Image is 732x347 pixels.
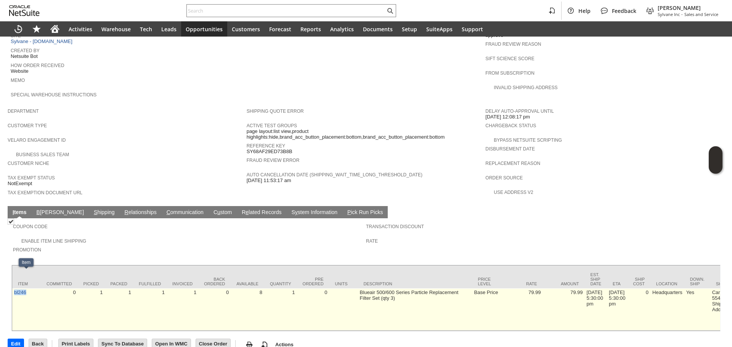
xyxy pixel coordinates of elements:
[9,21,27,37] a: Recent Records
[549,281,579,286] div: Amount
[16,152,69,157] a: Business Sales Team
[133,288,167,331] td: 1
[167,288,198,331] td: 1
[289,209,339,216] a: System Information
[227,21,265,37] a: Customers
[37,209,40,215] span: B
[485,175,523,181] a: Order Source
[478,277,495,286] div: Price Level
[13,247,41,253] a: Promotion
[35,209,86,216] a: B[PERSON_NAME]
[364,281,467,286] div: Description
[181,21,227,37] a: Opportunities
[125,209,128,215] span: R
[204,277,225,286] div: Back Ordered
[97,21,135,37] a: Warehouse
[690,277,705,286] div: Down. Ship
[11,68,29,74] span: Website
[247,149,292,155] span: SY68AF29ED73B8B
[363,26,393,33] span: Documents
[347,209,351,215] span: P
[157,21,181,37] a: Leads
[345,209,385,216] a: Pick Run Picks
[64,21,97,37] a: Activities
[507,281,537,286] div: Rate
[269,26,291,33] span: Forecast
[485,123,536,128] a: Chargeback Status
[78,288,105,331] td: 1
[13,209,14,215] span: I
[494,190,533,195] a: Use Address V2
[11,63,64,68] a: How Order Received
[69,26,92,33] span: Activities
[295,209,298,215] span: y
[240,209,283,216] a: Related Records
[161,26,177,33] span: Leads
[198,288,231,331] td: 0
[297,288,329,331] td: 0
[212,209,234,216] a: Custom
[217,209,220,215] span: u
[709,160,722,174] span: Oracle Guided Learning Widget. To move around, please hold and drag
[296,21,326,37] a: Reports
[27,21,46,37] div: Shortcuts
[501,288,543,331] td: 79.99
[422,21,457,37] a: SuiteApps
[14,289,26,295] a: bl246
[46,21,64,37] a: Home
[187,6,385,15] input: Search
[21,238,86,244] a: Enable Item Line Shipping
[41,288,78,331] td: 0
[236,281,258,286] div: Available
[650,288,684,331] td: Headquarters
[231,288,264,331] td: 8
[8,161,49,166] a: Customer Niche
[591,272,602,286] div: Est. Ship Date
[246,209,249,215] span: e
[32,24,41,34] svg: Shortcuts
[247,128,482,140] span: page layout:list view,product highlights:hide,brand_acc_button_placement:bottom,brand_acc_button_...
[612,7,636,14] span: Feedback
[658,4,718,11] span: [PERSON_NAME]
[11,78,25,83] a: Memo
[578,7,591,14] span: Help
[385,6,395,15] svg: Search
[9,5,40,16] svg: logo
[11,48,40,53] a: Created By
[462,26,483,33] span: Support
[247,177,291,184] span: [DATE] 11:53:17 am
[494,138,562,143] a: Bypass NetSuite Scripting
[172,281,193,286] div: Invoiced
[8,175,55,181] a: Tax Exempt Status
[658,11,680,17] span: Sylvane Inc
[485,146,535,152] a: Disbursement Date
[18,281,35,286] div: Item
[303,277,324,286] div: Pre Ordered
[8,181,32,187] span: NotExempt
[358,288,472,331] td: Blueair 500/600 Series Particle Replacement Filter Set (qty 3)
[47,281,72,286] div: Committed
[358,21,397,37] a: Documents
[247,123,297,128] a: Active Test Groups
[485,161,540,166] a: Replacement reason
[232,26,260,33] span: Customers
[402,26,417,33] span: Setup
[681,11,683,17] span: -
[270,281,291,286] div: Quantity
[167,209,170,215] span: C
[711,208,720,217] a: Unrolled view on
[485,114,530,120] span: [DATE] 12:08:17 pm
[11,209,29,216] a: Items
[709,146,722,174] iframe: Click here to launch Oracle Guided Learning Help Panel
[8,138,66,143] a: Velaro Engagement ID
[264,288,297,331] td: 1
[472,288,501,331] td: Base Price
[165,209,205,216] a: Communication
[22,260,30,265] div: Item
[485,70,535,76] a: From Subscription
[494,85,557,90] a: Invalid Shipping Address
[684,288,710,331] td: Yes
[397,21,422,37] a: Setup
[8,123,47,128] a: Customer Type
[8,109,39,114] a: Department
